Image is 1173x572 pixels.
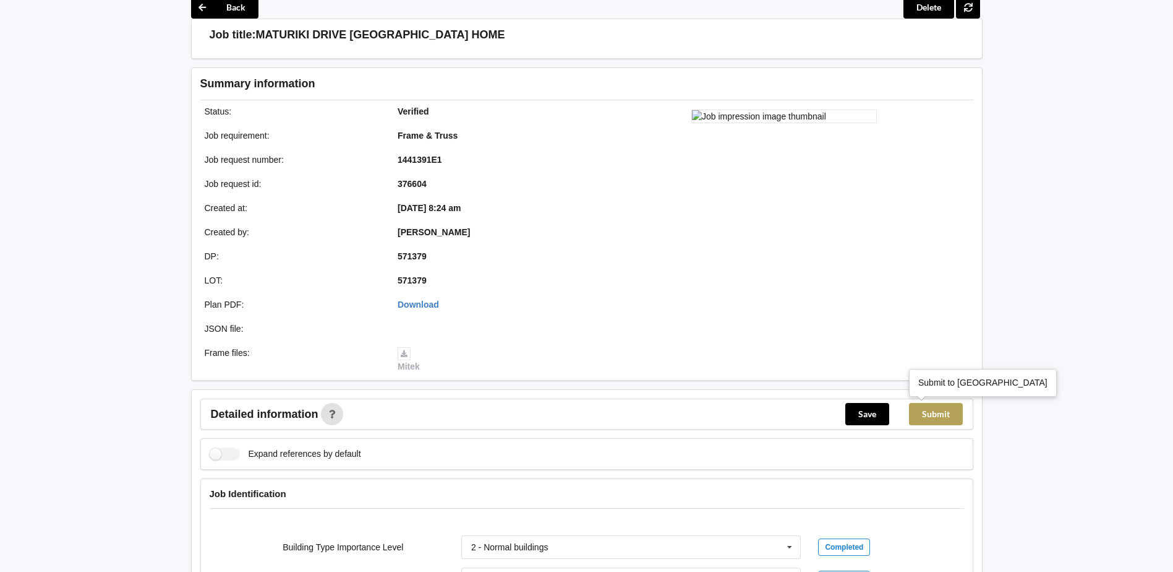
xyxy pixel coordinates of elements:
div: JSON file : [196,323,390,335]
h3: Summary information [200,77,776,91]
span: Detailed information [211,409,318,420]
div: Job requirement : [196,129,390,142]
b: [PERSON_NAME] [398,227,470,237]
button: Submit [909,403,963,425]
div: Job request id : [196,178,390,190]
div: Job request number : [196,154,390,166]
b: [DATE] 8:24 am [398,203,461,213]
a: Download [398,300,439,310]
b: Verified [398,106,429,116]
h3: Job title: [210,28,256,42]
div: Status : [196,105,390,118]
b: 1441391E1 [398,155,442,165]
b: 571379 [398,251,427,261]
div: Created at : [196,202,390,214]
label: Building Type Importance Level [283,542,403,552]
button: Save [845,403,889,425]
div: Completed [818,539,870,556]
div: Created by : [196,226,390,238]
h3: MATURIKI DRIVE [GEOGRAPHIC_DATA] HOME [256,28,505,42]
div: LOT : [196,274,390,287]
div: Submit to [GEOGRAPHIC_DATA] [918,376,1047,389]
div: 2 - Normal buildings [471,543,548,552]
b: Frame & Truss [398,131,458,141]
b: 376604 [398,179,427,189]
div: DP : [196,250,390,262]
label: Expand references by default [210,448,361,461]
img: Job impression image thumbnail [691,110,877,123]
div: Frame files : [196,347,390,373]
b: 571379 [398,275,427,285]
a: Mitek [398,348,420,371]
div: Plan PDF : [196,298,390,311]
h4: Job Identification [210,488,964,500]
